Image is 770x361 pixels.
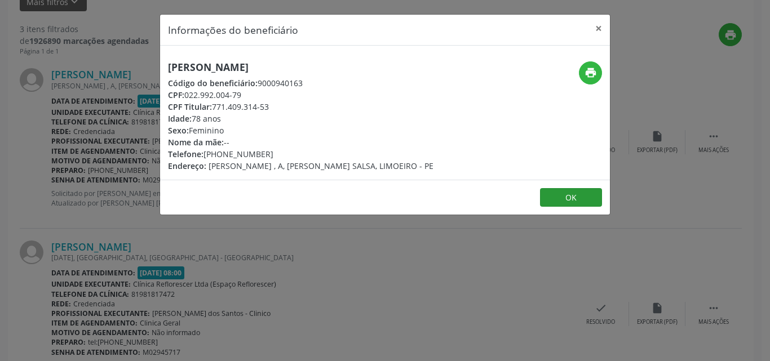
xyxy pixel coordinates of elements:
button: print [579,61,602,84]
div: -- [168,136,433,148]
span: Endereço: [168,161,206,171]
span: Nome da mãe: [168,137,224,148]
div: Feminino [168,124,433,136]
span: CPF Titular: [168,101,212,112]
span: Idade: [168,113,192,124]
h5: Informações do beneficiário [168,23,298,37]
div: 78 anos [168,113,433,124]
div: [PHONE_NUMBER] [168,148,433,160]
div: 9000940163 [168,77,433,89]
span: Sexo: [168,125,189,136]
span: Telefone: [168,149,203,159]
i: print [585,66,597,79]
span: Código do beneficiário: [168,78,258,88]
h5: [PERSON_NAME] [168,61,433,73]
button: Close [587,15,610,42]
span: CPF: [168,90,184,100]
div: 771.409.314-53 [168,101,433,113]
div: 022.992.004-79 [168,89,433,101]
button: OK [540,188,602,207]
span: [PERSON_NAME] , A, [PERSON_NAME] SALSA, LIMOEIRO - PE [209,161,433,171]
